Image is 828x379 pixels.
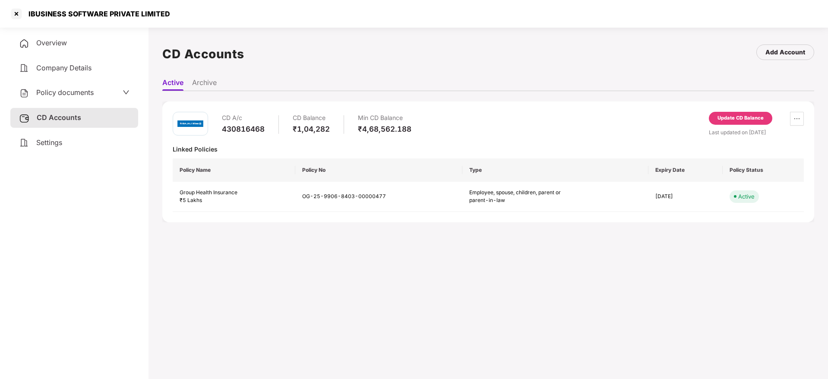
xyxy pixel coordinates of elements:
[36,63,92,72] span: Company Details
[790,112,804,126] button: ellipsis
[180,189,288,197] div: Group Health Insurance
[23,9,170,18] div: IBUSINESS SOFTWARE PRIVATE LIMITED
[295,182,462,212] td: OG-25-9906-8403-00000477
[295,158,462,182] th: Policy No
[462,158,648,182] th: Type
[37,113,81,122] span: CD Accounts
[36,38,67,47] span: Overview
[192,78,217,91] li: Archive
[469,189,564,205] div: Employee, spouse, children, parent or parent-in-law
[162,44,244,63] h1: CD Accounts
[648,182,722,212] td: [DATE]
[177,116,203,132] img: bajaj.png
[738,192,755,201] div: Active
[173,145,804,153] div: Linked Policies
[358,112,411,124] div: Min CD Balance
[293,112,330,124] div: CD Balance
[19,88,29,98] img: svg+xml;base64,PHN2ZyB4bWxucz0iaHR0cDovL3d3dy53My5vcmcvMjAwMC9zdmciIHdpZHRoPSIyNCIgaGVpZ2h0PSIyNC...
[222,112,265,124] div: CD A/c
[162,78,183,91] li: Active
[19,138,29,148] img: svg+xml;base64,PHN2ZyB4bWxucz0iaHR0cDovL3d3dy53My5vcmcvMjAwMC9zdmciIHdpZHRoPSIyNCIgaGVpZ2h0PSIyNC...
[293,124,330,134] div: ₹1,04,282
[173,158,295,182] th: Policy Name
[123,89,130,96] span: down
[19,63,29,73] img: svg+xml;base64,PHN2ZyB4bWxucz0iaHR0cDovL3d3dy53My5vcmcvMjAwMC9zdmciIHdpZHRoPSIyNCIgaGVpZ2h0PSIyNC...
[222,124,265,134] div: 430816468
[36,138,62,147] span: Settings
[723,158,804,182] th: Policy Status
[19,38,29,49] img: svg+xml;base64,PHN2ZyB4bWxucz0iaHR0cDovL3d3dy53My5vcmcvMjAwMC9zdmciIHdpZHRoPSIyNCIgaGVpZ2h0PSIyNC...
[765,47,805,57] div: Add Account
[648,158,722,182] th: Expiry Date
[180,197,202,203] span: ₹5 Lakhs
[790,115,803,122] span: ellipsis
[358,124,411,134] div: ₹4,68,562.188
[19,113,30,123] img: svg+xml;base64,PHN2ZyB3aWR0aD0iMjUiIGhlaWdodD0iMjQiIHZpZXdCb3g9IjAgMCAyNSAyNCIgZmlsbD0ibm9uZSIgeG...
[36,88,94,97] span: Policy documents
[717,114,764,122] div: Update CD Balance
[709,128,804,136] div: Last updated on [DATE]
